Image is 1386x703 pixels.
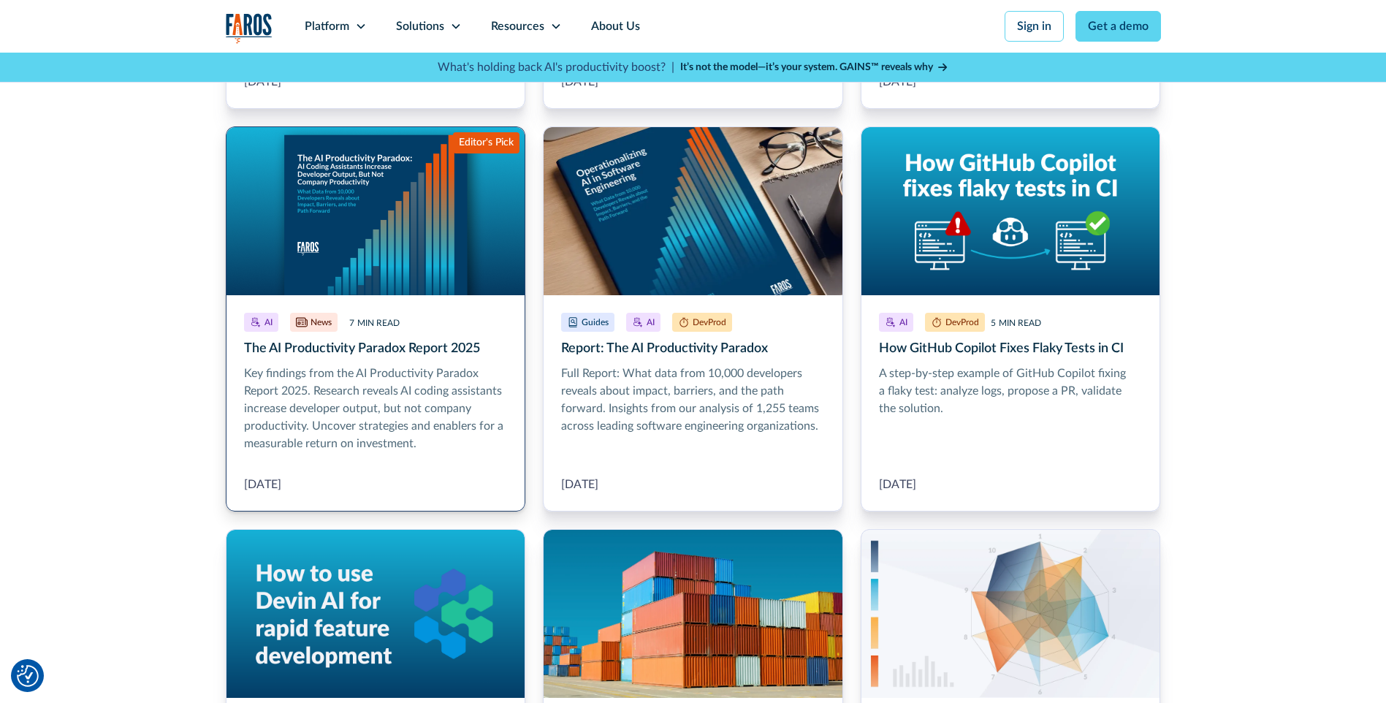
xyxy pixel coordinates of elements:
[17,665,39,687] img: Revisit consent button
[861,127,1160,295] img: Text written: How GitHub Copilot fixes flaky tests in CI, above a computer with an alert symbol, ...
[544,530,842,698] img: Multi-colored shipping containers representing Kubernetes
[17,665,39,687] button: Cookie Settings
[226,126,526,512] a: The AI Productivity Paradox Report 2025
[396,18,444,35] div: Solutions
[680,60,949,75] a: It’s not the model—it’s your system. GAINS™ reveals why
[491,18,544,35] div: Resources
[543,126,843,512] a: Report: The AI Productivity Paradox
[226,530,525,698] img: Text: How to use Devin AI for rapid feature development, on right is Devin AI logo, all on gradie...
[1005,11,1064,42] a: Sign in
[438,58,674,76] p: What's holding back AI's productivity boost? |
[305,18,349,35] div: Platform
[861,530,1160,698] img: Ten dimensions of AI transformation
[1075,11,1161,42] a: Get a demo
[226,127,525,295] img: A report cover on a blue background. The cover reads:The AI Productivity Paradox: AI Coding Assis...
[680,62,933,72] strong: It’s not the model—it’s your system. GAINS™ reveals why
[226,13,273,43] img: Logo of the analytics and reporting company Faros.
[861,126,1161,512] a: How GitHub Copilot Fixes Flaky Tests in CI
[226,13,273,43] a: home
[544,127,842,295] img: Desk showing the Operationalizing AI in Software Engineering report next to coffee and glasses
